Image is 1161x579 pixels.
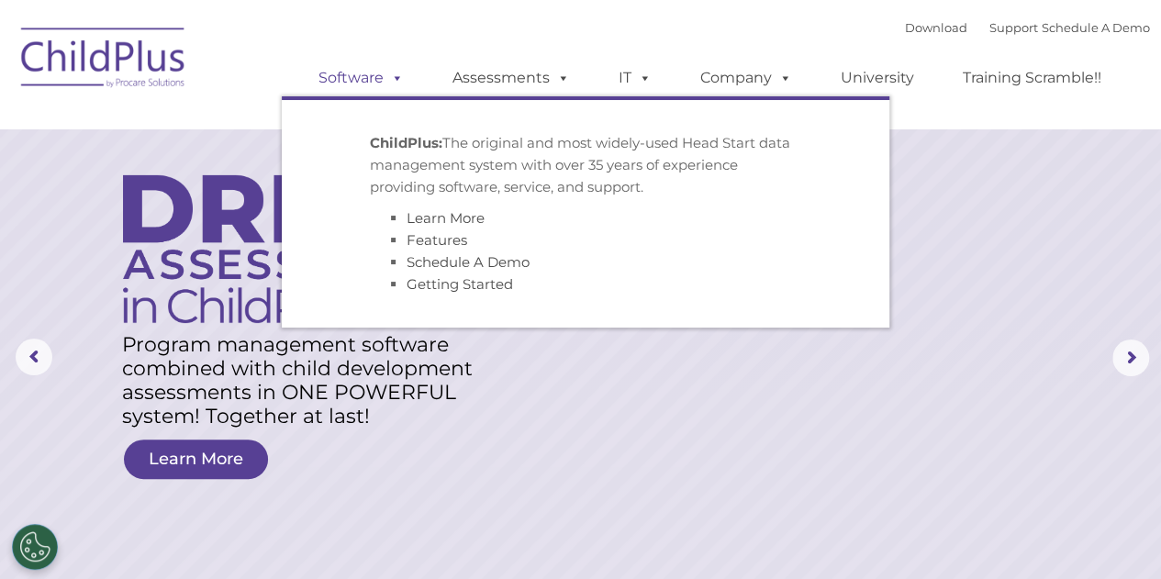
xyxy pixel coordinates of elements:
a: Support [989,20,1038,35]
a: IT [600,60,670,96]
img: DRDP Assessment in ChildPlus [123,174,428,323]
a: Learn More [407,209,485,227]
button: Cookies Settings [12,524,58,570]
a: Training Scramble!! [944,60,1120,96]
a: University [822,60,932,96]
a: Company [682,60,810,96]
a: Schedule A Demo [1042,20,1150,35]
span: Last name [255,121,311,135]
a: Features [407,231,467,249]
strong: ChildPlus: [370,134,442,151]
a: Assessments [434,60,588,96]
a: Download [905,20,967,35]
rs-layer: Program management software combined with child development assessments in ONE POWERFUL system! T... [122,333,494,429]
a: Schedule A Demo [407,253,530,271]
img: ChildPlus by Procare Solutions [12,15,195,106]
font: | [905,20,1150,35]
a: Getting Started [407,275,513,293]
a: Software [300,60,422,96]
a: Learn More [124,440,268,479]
p: The original and most widely-used Head Start data management system with over 35 years of experie... [370,132,801,198]
span: Phone number [255,196,333,210]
